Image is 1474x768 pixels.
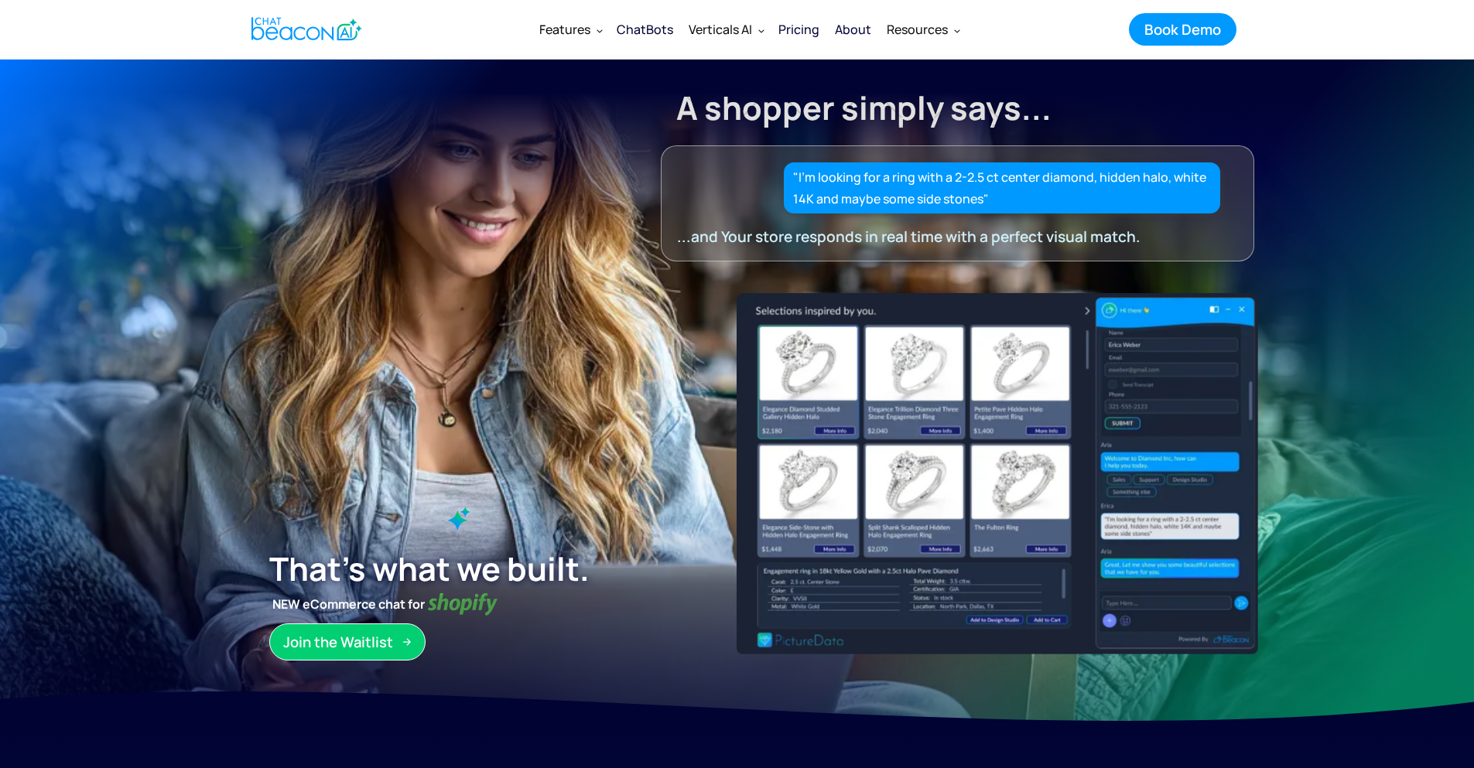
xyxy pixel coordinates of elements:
[835,19,871,40] div: About
[532,11,609,48] div: Features
[793,166,1212,210] div: "I’m looking for a ring with a 2-2.5 ct center diamond, hidden halo, white 14K and maybe some sid...
[269,547,590,590] strong: That’s what we built.
[269,593,428,615] strong: NEW eCommerce chat for
[778,19,819,40] div: Pricing
[617,19,673,40] div: ChatBots
[827,9,879,49] a: About
[689,19,752,40] div: Verticals AI
[887,19,948,40] div: Resources
[609,9,681,49] a: ChatBots
[283,632,393,652] div: Join the Waitlist
[269,623,426,660] a: Join the Waitlist
[238,10,371,48] a: home
[681,11,771,48] div: Verticals AI
[597,27,603,33] img: Dropdown
[736,293,1257,654] img: ChatBeacon New UI Experience
[771,9,827,49] a: Pricing
[676,86,1052,129] strong: A shopper simply says...
[1144,19,1221,39] div: Book Demo
[758,27,764,33] img: Dropdown
[539,19,590,40] div: Features
[954,27,960,33] img: Dropdown
[879,11,966,48] div: Resources
[1129,13,1236,46] a: Book Demo
[677,226,1209,247] div: ...and Your store responds in real time with a perfect visual match.
[402,637,412,647] img: Arrow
